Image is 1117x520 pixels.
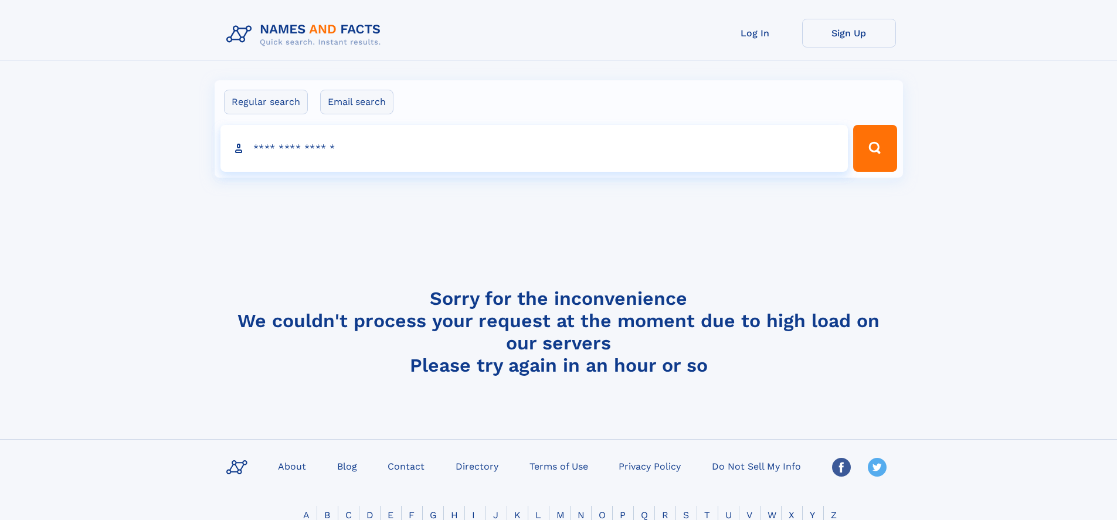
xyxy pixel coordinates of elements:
img: Logo Names and Facts [222,19,391,50]
a: Log In [708,19,802,47]
a: Blog [332,457,362,474]
a: About [273,457,311,474]
label: Regular search [224,90,308,114]
a: Directory [451,457,503,474]
a: Sign Up [802,19,896,47]
label: Email search [320,90,393,114]
img: Twitter [868,458,887,477]
a: Do Not Sell My Info [707,457,806,474]
img: Facebook [832,458,851,477]
a: Contact [383,457,429,474]
h4: Sorry for the inconvenience We couldn't process your request at the moment due to high load on ou... [222,287,896,376]
a: Terms of Use [525,457,593,474]
a: Privacy Policy [614,457,685,474]
button: Search Button [853,125,897,172]
input: search input [220,125,848,172]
